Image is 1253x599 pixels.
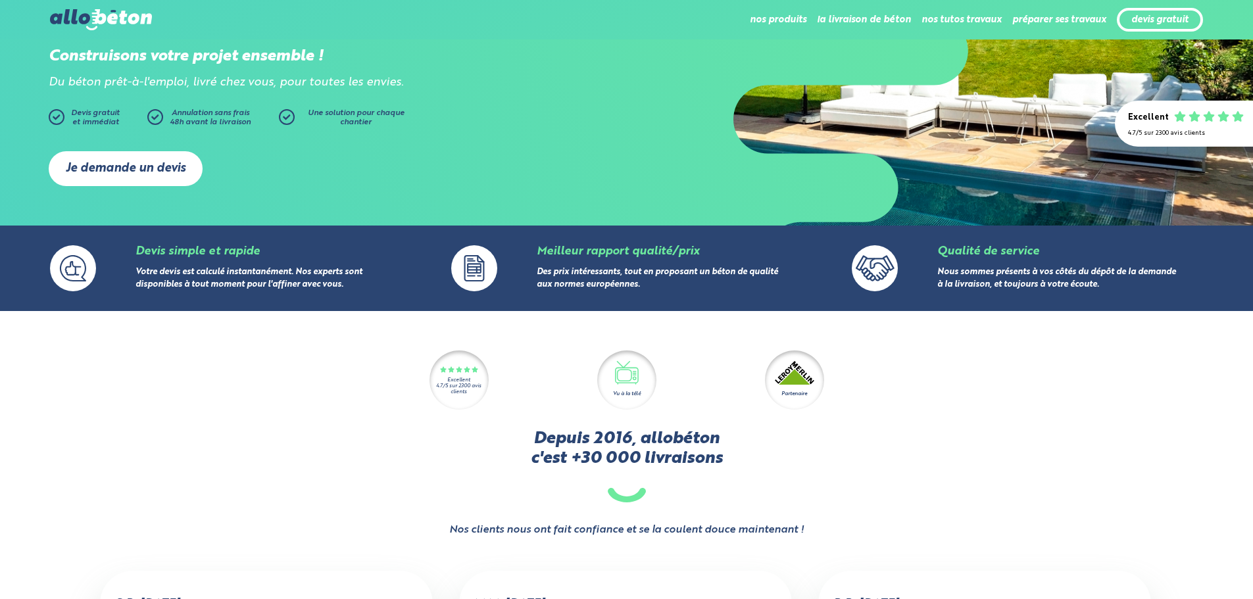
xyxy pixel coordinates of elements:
li: la livraison de béton [817,4,911,36]
i: Du béton prêt-à-l'emploi, livré chez vous, pour toutes les envies. [49,77,404,88]
a: Annulation sans frais48h avant la livraison [147,109,279,132]
h2: Depuis 2016, allobéton c'est +30 000 livraisons [50,429,1203,502]
strong: Nos clients nous ont fait confiance et se la coulent douce maintenant ! [449,522,804,538]
a: Devis gratuitet immédiat [49,109,141,132]
div: 4.7/5 sur 2300 avis clients [430,383,489,395]
a: devis gratuit [1131,14,1189,26]
a: Devis simple et rapide [135,246,260,257]
a: Des prix intéressants, tout en proposant un béton de qualité aux normes européennes. [537,268,778,289]
li: nos tutos travaux [921,4,1002,36]
div: Excellent [447,377,470,383]
a: Qualité de service [937,246,1039,257]
span: Annulation sans frais 48h avant la livraison [170,109,251,126]
div: Vu à la télé [613,390,641,398]
a: Une solution pour chaque chantier [279,109,410,132]
div: Excellent [1128,113,1169,123]
div: 4.7/5 sur 2300 avis clients [1128,130,1240,137]
a: Meilleur rapport qualité/prix [537,246,699,257]
span: Devis gratuit et immédiat [71,109,120,126]
strong: Construisons votre projet ensemble ! [49,49,324,64]
a: Je demande un devis [49,151,203,186]
a: Votre devis est calculé instantanément. Nos experts sont disponibles à tout moment pour l'affiner... [135,268,362,289]
span: Une solution pour chaque chantier [308,109,405,126]
li: nos produits [750,4,806,36]
li: préparer ses travaux [1012,4,1106,36]
img: allobéton [50,9,151,30]
div: Partenaire [781,390,807,398]
a: Nous sommes présents à vos côtés du dépôt de la demande à la livraison, et toujours à votre écoute. [937,268,1176,289]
